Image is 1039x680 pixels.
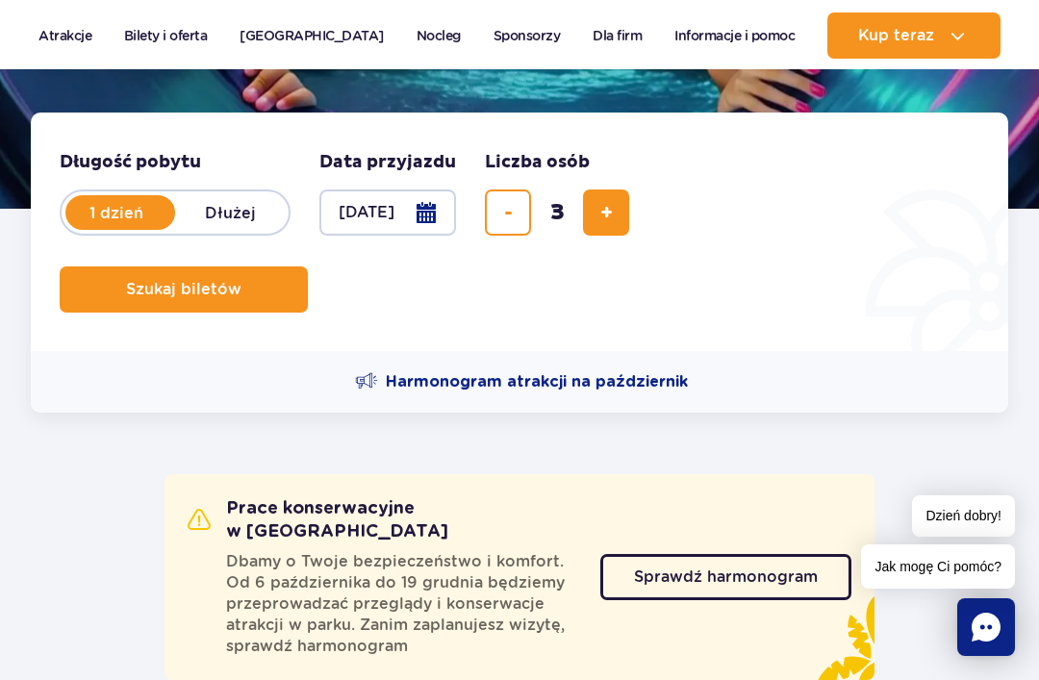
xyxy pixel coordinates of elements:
a: Nocleg [417,13,461,59]
span: Data przyjazdu [319,151,456,174]
a: Sponsorzy [494,13,561,59]
a: Informacje i pomoc [674,13,795,59]
div: Chat [957,598,1015,656]
button: Szukaj biletów [60,266,308,313]
button: usuń bilet [485,189,531,236]
a: Bilety i oferta [124,13,208,59]
span: Szukaj biletów [126,281,241,298]
span: Sprawdź harmonogram [634,569,818,585]
span: Kup teraz [858,27,934,44]
a: Sprawdź harmonogram [600,554,851,600]
button: [DATE] [319,189,456,236]
button: dodaj bilet [583,189,629,236]
a: Dla firm [593,13,642,59]
a: Atrakcje [38,13,91,59]
h2: Prace konserwacyjne w [GEOGRAPHIC_DATA] [188,497,600,543]
span: Harmonogram atrakcji na październik [386,371,688,392]
span: Długość pobytu [60,151,201,174]
span: Dbamy o Twoje bezpieczeństwo i komfort. Od 6 października do 19 grudnia będziemy przeprowadzać pr... [226,551,577,657]
form: Planowanie wizyty w Park of Poland [31,113,1008,351]
input: liczba biletów [534,189,580,236]
label: 1 dzień [62,192,171,233]
span: Jak mogę Ci pomóc? [861,544,1015,589]
a: Harmonogram atrakcji na październik [355,370,688,393]
label: Dłużej [175,192,285,233]
button: Kup teraz [827,13,1001,59]
span: Dzień dobry! [912,495,1015,537]
a: [GEOGRAPHIC_DATA] [240,13,384,59]
span: Liczba osób [485,151,590,174]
